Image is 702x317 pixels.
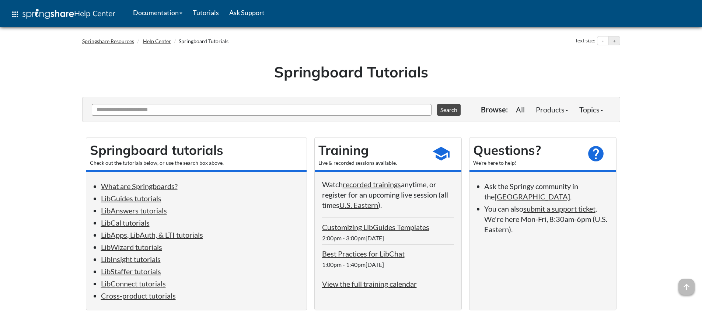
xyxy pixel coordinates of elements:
div: We're here to help! [473,159,579,167]
h2: Springboard tutorials [90,141,303,159]
div: Text size: [573,36,597,46]
span: help [587,144,605,163]
a: LibInsight tutorials [101,255,161,264]
button: Search [437,104,461,116]
h2: Questions? [473,141,579,159]
a: Best Practices for LibChat [322,249,405,258]
a: recorded trainings [343,180,401,189]
a: LibWizard tutorials [101,243,162,251]
img: Springshare [22,9,74,19]
a: Customizing LibGuides Templates [322,223,429,231]
a: [GEOGRAPHIC_DATA] [495,192,570,201]
button: Increase text size [609,36,620,45]
button: Decrease text size [597,36,608,45]
div: Check out the tutorials below, or use the search box above. [90,159,303,167]
div: Live & recorded sessions available. [318,159,425,167]
a: Products [530,102,574,117]
h1: Springboard Tutorials [88,62,615,82]
h2: Training [318,141,425,159]
a: LibAnswers tutorials [101,206,167,215]
span: arrow_upward [678,279,695,295]
li: You can also . We're here Mon-Fri, 8:30am-6pm (U.S. Eastern). [484,203,609,234]
span: 2:00pm - 3:00pm[DATE] [322,234,384,241]
a: Cross-product tutorials [101,291,176,300]
a: LibCal tutorials [101,218,150,227]
a: LibStaffer tutorials [101,267,161,276]
a: Tutorials [188,3,224,22]
span: apps [11,10,20,19]
p: Watch anytime, or register for an upcoming live session (all times ). [322,179,454,210]
a: What are Springboards? [101,182,178,191]
li: Springboard Tutorials [172,38,228,45]
span: 1:00pm - 1:40pm[DATE] [322,261,384,268]
a: All [510,102,530,117]
a: apps Help Center [6,3,121,25]
p: Browse: [481,104,508,115]
span: school [432,144,450,163]
a: Ask Support [224,3,270,22]
a: Springshare Resources [82,38,134,44]
span: Help Center [74,8,115,18]
a: View the full training calendar [322,279,417,288]
a: Topics [574,102,609,117]
a: LibGuides tutorials [101,194,161,203]
a: U.S. Eastern [339,201,378,209]
a: Documentation [128,3,188,22]
a: arrow_upward [678,279,695,288]
a: LibConnect tutorials [101,279,166,288]
a: Help Center [143,38,171,44]
li: Ask the Springy community in the . [484,181,609,202]
a: submit a support ticket [523,204,596,213]
a: LibApps, LibAuth, & LTI tutorials [101,230,203,239]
